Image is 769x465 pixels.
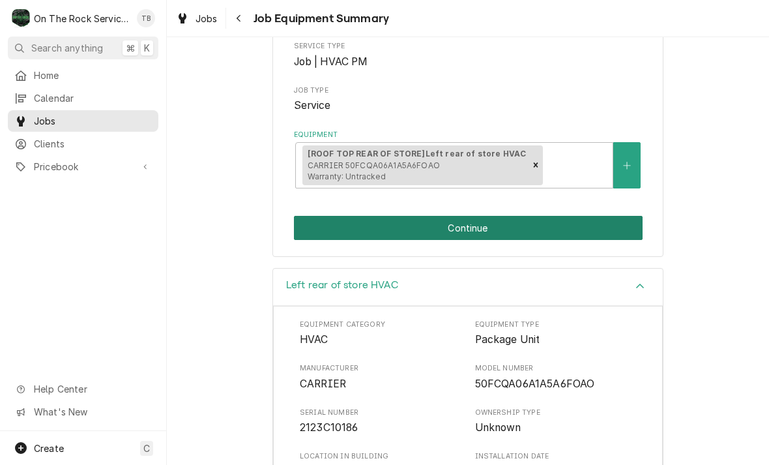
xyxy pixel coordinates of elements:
span: Home [34,68,152,82]
span: Job Type [294,98,643,113]
span: Ownership Type [475,420,637,436]
span: ⌘ [126,41,135,55]
span: Service [294,99,331,112]
span: Job | HVAC PM [294,55,368,68]
span: Jobs [34,114,152,128]
h3: Left rear of store HVAC [286,279,398,292]
span: Service Type [294,41,643,52]
div: Remove [object Object] [529,145,543,186]
a: Clients [8,133,158,155]
span: Job Equipment Summary [250,10,389,27]
strong: [ROOF TOP REAR OF STORE] Left rear of store HVAC [308,149,527,158]
div: Equipment Type [475,320,637,348]
span: Package Unit [475,333,540,346]
span: Calendar [34,91,152,105]
div: On The Rock Services [34,12,130,25]
span: Help Center [34,382,151,396]
div: Button Group Row [294,216,643,240]
a: Jobs [8,110,158,132]
span: Location in Building [300,451,461,462]
div: Job Type [294,85,643,113]
label: Equipment [294,130,643,140]
div: Manufacturer [300,363,461,391]
span: What's New [34,405,151,419]
div: O [12,9,30,27]
span: Jobs [196,12,218,25]
span: Manufacturer [300,363,461,374]
span: C [143,442,150,455]
div: Serial Number [300,408,461,436]
a: Calendar [8,87,158,109]
div: On The Rock Services's Avatar [12,9,30,27]
span: Service Type [294,54,643,70]
span: Search anything [31,41,103,55]
button: Continue [294,216,643,240]
span: Clients [34,137,152,151]
span: Model Number [475,363,637,374]
span: Unknown [475,421,521,434]
span: CARRIER 50FCQA06A1A5A6FOAO Warranty: Untracked [308,160,440,182]
span: HVAC [300,333,328,346]
div: Equipment Category [300,320,461,348]
div: Button Group [294,216,643,240]
button: Accordion Details Expand Trigger [273,269,663,306]
div: Service Type [294,41,643,69]
span: 2123C10186 [300,421,358,434]
span: Equipment Category [300,320,461,330]
div: Ownership Type [475,408,637,436]
a: Go to Pricebook [8,156,158,177]
span: Installation Date [475,451,637,462]
a: Home [8,65,158,86]
button: Search anything⌘K [8,37,158,59]
span: Pricebook [34,160,132,173]
span: Equipment Type [475,332,637,348]
span: Equipment Category [300,332,461,348]
div: Todd Brady's Avatar [137,9,155,27]
a: Go to Help Center [8,378,158,400]
svg: Create New Equipment [623,161,631,170]
div: TB [137,9,155,27]
span: Serial Number [300,408,461,418]
a: Jobs [171,8,223,29]
span: Create [34,443,64,454]
button: Create New Equipment [613,142,641,188]
span: Equipment Type [475,320,637,330]
span: 50FCQA06A1A5A6FOAO [475,378,595,390]
span: Model Number [475,376,637,392]
div: Equipment [294,130,643,189]
span: Job Type [294,85,643,96]
div: Accordion Header [273,269,663,306]
span: K [144,41,150,55]
a: Go to What's New [8,401,158,423]
span: Serial Number [300,420,461,436]
span: CARRIER [300,378,346,390]
div: Model Number [475,363,637,391]
button: Navigate back [229,8,250,29]
span: Ownership Type [475,408,637,418]
span: Manufacturer [300,376,461,392]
